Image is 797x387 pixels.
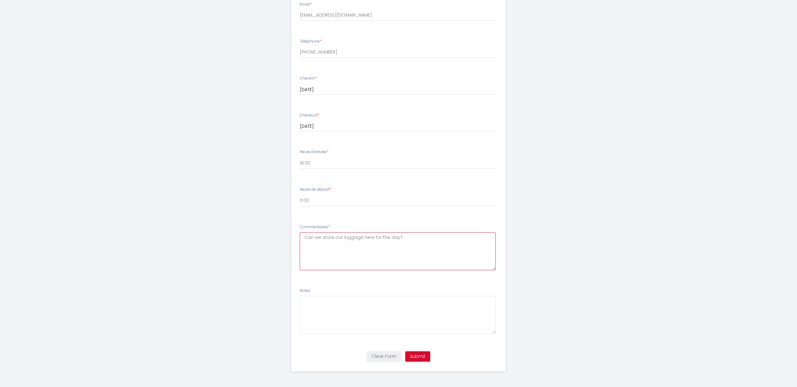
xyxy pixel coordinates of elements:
label: Checkin [300,75,317,81]
label: Heure d'arrivée [300,149,329,155]
label: Email [300,2,312,8]
label: Téléphone [300,39,322,44]
button: Clear Form [367,351,401,362]
label: Checkout [300,112,319,118]
label: Heure de départ [300,187,331,193]
button: Submit [405,351,430,362]
label: Notes [300,288,310,294]
label: Commentaires [300,224,330,230]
